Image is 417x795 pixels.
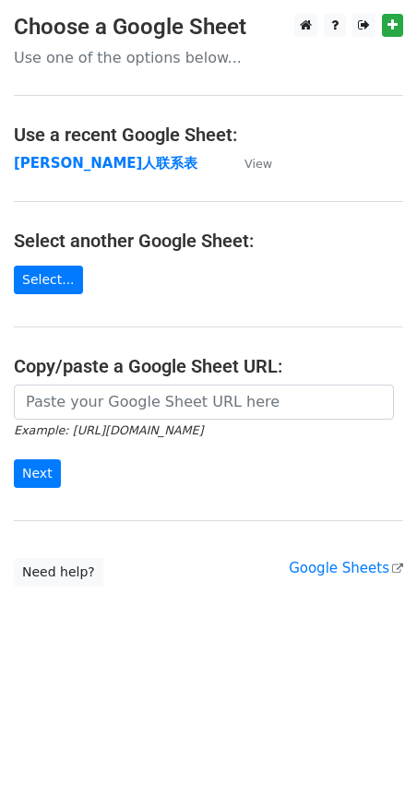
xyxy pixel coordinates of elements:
[14,155,197,172] a: [PERSON_NAME]人联系表
[14,558,103,587] a: Need help?
[226,155,272,172] a: View
[14,266,83,294] a: Select...
[14,48,403,67] p: Use one of the options below...
[14,423,203,437] small: Example: [URL][DOMAIN_NAME]
[14,230,403,252] h4: Select another Google Sheet:
[14,355,403,377] h4: Copy/paste a Google Sheet URL:
[244,157,272,171] small: View
[14,459,61,488] input: Next
[14,124,403,146] h4: Use a recent Google Sheet:
[289,560,403,576] a: Google Sheets
[14,385,394,420] input: Paste your Google Sheet URL here
[14,14,403,41] h3: Choose a Google Sheet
